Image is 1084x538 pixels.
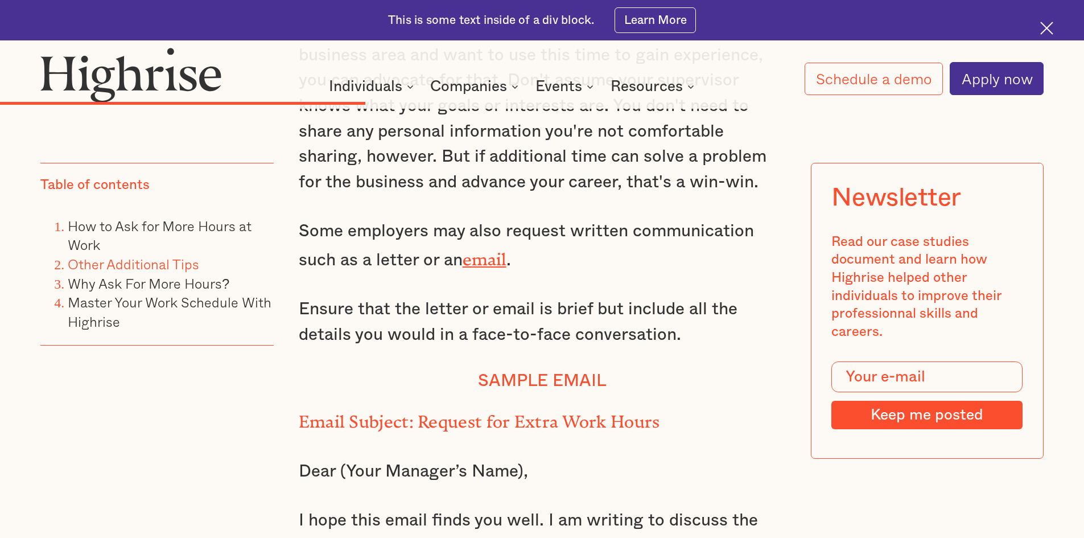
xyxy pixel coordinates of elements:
div: Individuals [329,80,417,93]
div: Events [535,80,582,93]
h4: Sample Email [299,371,786,392]
img: Cross icon [1040,22,1053,35]
a: How to Ask for More Hours at Work [68,215,252,256]
a: email [463,250,506,261]
a: Master Your Work Schedule With Highrise [68,292,271,332]
div: Read our case studies document and learn how Highrise helped other individuals to improve their p... [831,233,1023,342]
strong: Email Subject: Request for Extra Work Hours [299,412,660,423]
a: Why Ask For More Hours? [68,273,229,294]
p: Dear (Your Manager’s Name), [299,459,786,484]
div: This is some text inside of a div block. [388,13,594,28]
div: Events [535,80,597,93]
a: Schedule a demo [805,63,943,95]
a: Other Additional Tips [68,253,199,274]
input: Keep me posted [831,401,1023,429]
p: Ensure that the letter or email is brief but include all the details you would in a face-to-face ... [299,297,786,347]
div: Companies [430,80,507,93]
a: Apply now [950,62,1044,95]
div: Resources [611,80,698,93]
form: Modal Form [831,362,1023,429]
img: Highrise logo [40,47,221,102]
div: Resources [611,80,683,93]
p: Some employers may also request written communication such as a letter or an . [299,219,786,273]
div: Companies [430,80,522,93]
input: Your e-mail [831,362,1023,393]
div: Individuals [329,80,402,93]
div: Table of contents [40,177,150,195]
a: Learn More [615,7,696,33]
div: Newsletter [831,183,961,213]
